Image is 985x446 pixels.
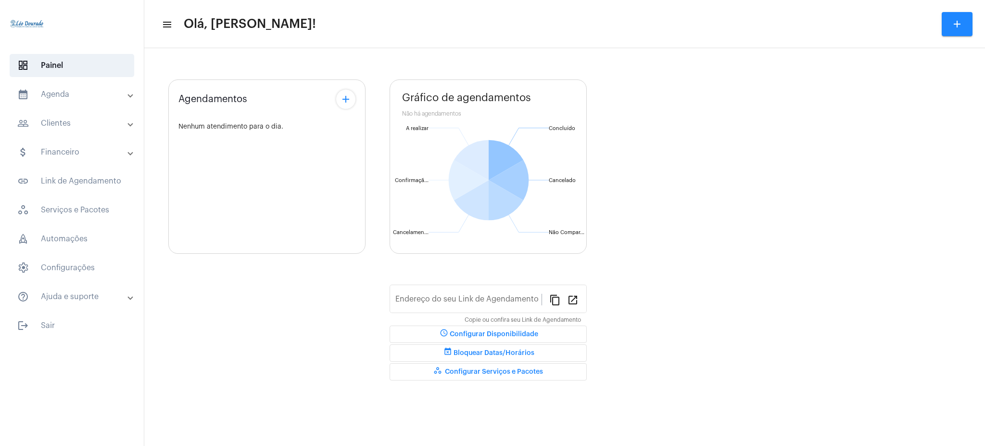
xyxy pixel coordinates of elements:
[549,126,575,131] text: Concluído
[17,118,29,129] mat-icon: sidenav icon
[178,123,355,131] div: Nenhum atendimento para o dia.
[390,326,587,343] button: Configurar Disponibilidade
[162,19,171,30] mat-icon: sidenav icon
[184,16,316,32] span: Olá, [PERSON_NAME]!
[17,89,29,100] mat-icon: sidenav icon
[395,297,542,305] input: Link
[10,314,134,337] span: Sair
[393,230,429,235] text: Cancelamen...
[10,170,134,193] span: Link de Agendamento
[6,83,144,106] mat-expansion-panel-header: sidenav iconAgenda
[17,291,29,302] mat-icon: sidenav icon
[402,92,531,104] span: Gráfico de agendamentos
[433,368,543,375] span: Configurar Serviços e Pacotes
[395,178,429,184] text: Confirmaçã...
[549,230,584,235] text: Não Compar...
[10,54,134,77] span: Painel
[442,347,454,359] mat-icon: event_busy
[438,328,450,340] mat-icon: schedule
[438,331,538,338] span: Configurar Disponibilidade
[951,18,963,30] mat-icon: add
[406,126,429,131] text: A realizar
[390,344,587,362] button: Bloquear Datas/Horários
[178,94,247,105] span: Agendamentos
[17,146,128,158] mat-panel-title: Financeiro
[6,141,144,164] mat-expansion-panel-header: sidenav iconFinanceiro
[549,294,561,305] mat-icon: content_copy
[17,60,29,71] span: sidenav icon
[433,366,445,378] mat-icon: workspaces_outlined
[567,294,579,305] mat-icon: open_in_new
[465,317,581,324] mat-hint: Copie ou confira seu Link de Agendamento
[17,146,29,158] mat-icon: sidenav icon
[340,93,352,105] mat-icon: add
[6,285,144,308] mat-expansion-panel-header: sidenav iconAjuda e suporte
[549,178,576,183] text: Cancelado
[442,350,534,356] span: Bloquear Datas/Horários
[10,256,134,279] span: Configurações
[17,89,128,100] mat-panel-title: Agenda
[10,227,134,250] span: Automações
[17,175,29,187] mat-icon: sidenav icon
[17,320,29,331] mat-icon: sidenav icon
[17,204,29,216] span: sidenav icon
[17,291,128,302] mat-panel-title: Ajuda e suporte
[17,118,128,129] mat-panel-title: Clientes
[10,198,134,222] span: Serviços e Pacotes
[17,262,29,274] span: sidenav icon
[390,363,587,380] button: Configurar Serviços e Pacotes
[6,112,144,135] mat-expansion-panel-header: sidenav iconClientes
[17,233,29,245] span: sidenav icon
[8,5,46,43] img: 4c910ca3-f26c-c648-53c7-1a2041c6e520.jpg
